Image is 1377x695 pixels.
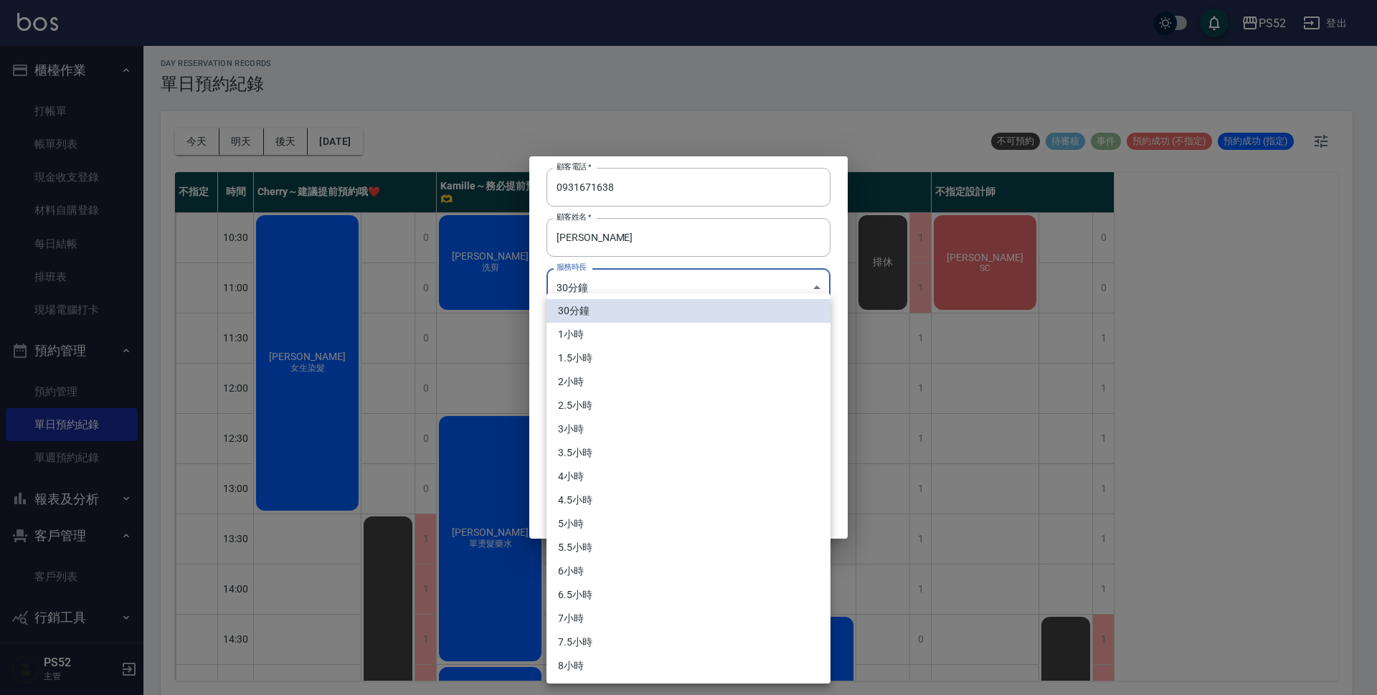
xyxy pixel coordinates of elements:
[546,346,831,370] li: 1.5小時
[546,536,831,559] li: 5.5小時
[546,559,831,583] li: 6小時
[546,583,831,607] li: 6.5小時
[546,299,831,323] li: 30分鐘
[546,465,831,488] li: 4小時
[546,654,831,678] li: 8小時
[546,488,831,512] li: 4.5小時
[546,607,831,630] li: 7小時
[546,370,831,394] li: 2小時
[546,394,831,417] li: 2.5小時
[546,417,831,441] li: 3小時
[546,512,831,536] li: 5小時
[546,441,831,465] li: 3.5小時
[546,630,831,654] li: 7.5小時
[546,323,831,346] li: 1小時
